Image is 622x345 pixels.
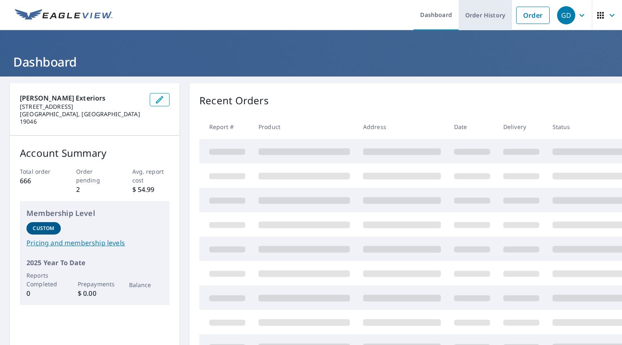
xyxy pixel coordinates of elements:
p: Membership Level [26,208,163,219]
p: Custom [33,225,54,232]
p: Total order [20,167,57,176]
h1: Dashboard [10,53,612,70]
a: Pricing and membership levels [26,238,163,248]
p: $ 0.00 [78,288,112,298]
p: 0 [26,288,61,298]
p: 2025 Year To Date [26,258,163,268]
p: Avg. report cost [132,167,170,184]
p: $ 54.99 [132,184,170,194]
img: EV Logo [15,9,112,22]
p: [PERSON_NAME] Exteriors [20,93,143,103]
th: Address [356,115,447,139]
th: Date [447,115,497,139]
p: Recent Orders [199,93,269,108]
th: Delivery [497,115,546,139]
p: 2 [76,184,114,194]
a: Order [516,7,550,24]
p: 666 [20,176,57,186]
p: Reports Completed [26,271,61,288]
th: Product [252,115,356,139]
p: [STREET_ADDRESS] [20,103,143,110]
p: Account Summary [20,146,170,161]
p: Balance [129,280,163,289]
th: Report # [199,115,252,139]
p: [GEOGRAPHIC_DATA], [GEOGRAPHIC_DATA] 19046 [20,110,143,125]
div: GD [557,6,575,24]
p: Order pending [76,167,114,184]
p: Prepayments [78,280,112,288]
